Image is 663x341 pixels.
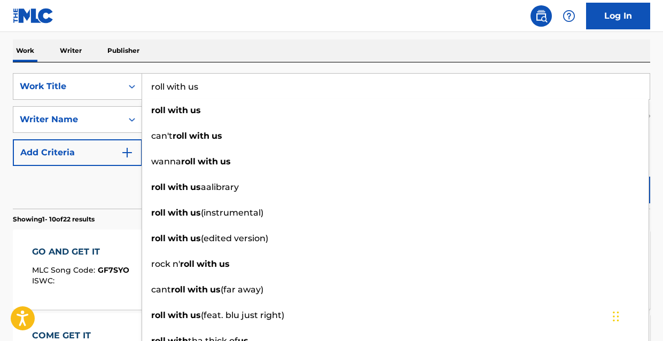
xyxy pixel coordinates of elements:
strong: us [210,284,221,295]
strong: roll [171,284,185,295]
strong: with [168,233,188,243]
div: Writer Name [20,113,116,126]
span: (far away) [221,284,263,295]
div: Help [558,5,580,27]
strong: with [168,105,188,115]
strong: with [198,156,218,166]
span: (instrumental) [201,208,263,218]
p: Showing 1 - 10 of 22 results [13,215,95,224]
strong: us [190,182,201,192]
span: (feat. blu just right) [201,310,284,320]
strong: us [190,208,201,218]
img: 9d2ae6d4665cec9f34b9.svg [121,146,134,159]
strong: us [190,233,201,243]
img: MLC Logo [13,8,54,23]
strong: us [220,156,231,166]
span: MLC Song Code : [32,265,98,275]
strong: roll [151,310,166,320]
p: Writer [57,39,85,62]
strong: us [212,131,222,141]
span: ISWC : [32,276,57,286]
strong: with [168,208,188,218]
div: GO AND GET IT [32,245,129,258]
div: Work Title [20,80,116,93]
strong: with [168,310,188,320]
span: GF7SYO [98,265,129,275]
a: Public Search [531,5,552,27]
span: can't [151,131,173,141]
strong: roll [151,233,166,243]
strong: roll [173,131,187,141]
strong: us [190,105,201,115]
p: Publisher [104,39,143,62]
p: Work [13,39,37,62]
a: GO AND GET ITMLC Song Code:GF7SYOISWC:Writers (6)[PERSON_NAME] [PERSON_NAME] [PERSON_NAME] [DATE]... [13,229,650,310]
img: help [563,10,575,22]
button: Add Criteria [13,139,142,166]
iframe: Chat Widget [610,290,663,341]
span: cant [151,284,171,295]
strong: roll [181,156,196,166]
span: wanna [151,156,181,166]
a: Log In [586,3,650,29]
strong: with [197,259,217,269]
span: (edited version) [201,233,268,243]
span: rock n' [151,259,180,269]
strong: roll [151,105,166,115]
strong: roll [151,182,166,192]
strong: roll [151,208,166,218]
strong: with [189,131,209,141]
strong: with [188,284,208,295]
span: aalibrary [201,182,239,192]
strong: with [168,182,188,192]
div: Drag [613,300,619,332]
form: Search Form [13,73,650,209]
strong: roll [180,259,194,269]
strong: us [219,259,230,269]
img: search [535,10,548,22]
strong: us [190,310,201,320]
